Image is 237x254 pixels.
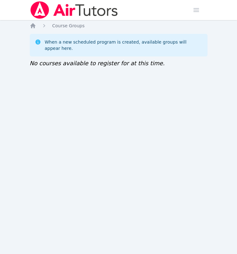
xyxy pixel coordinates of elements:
span: Course Groups [52,23,85,28]
img: Air Tutors [30,1,118,19]
nav: Breadcrumb [30,23,208,29]
span: No courses available to register for at this time. [30,60,165,66]
div: When a new scheduled program is created, available groups will appear here. [45,39,203,51]
a: Course Groups [52,23,85,29]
